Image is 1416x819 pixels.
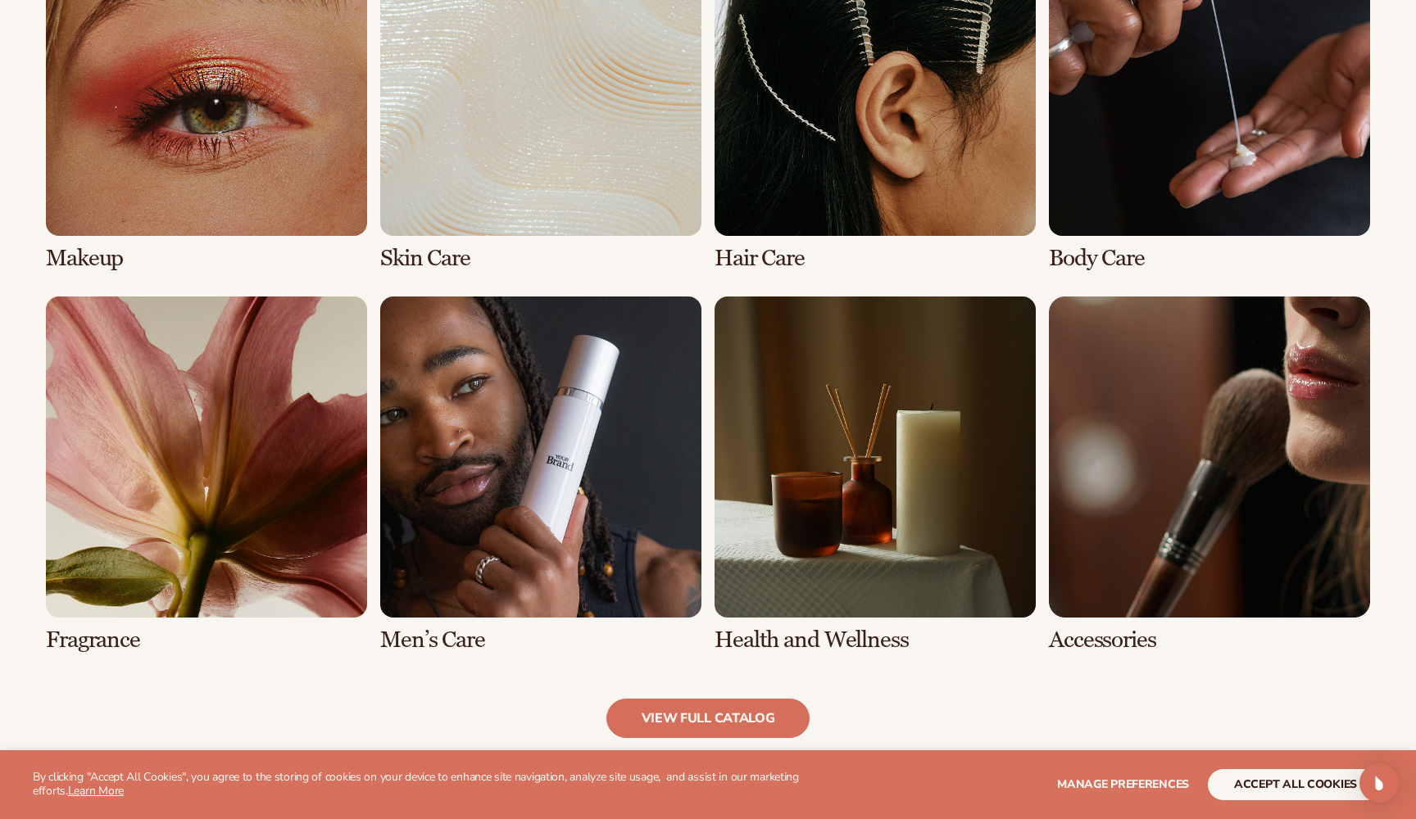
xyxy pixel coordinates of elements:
[606,699,810,738] a: view full catalog
[1208,769,1383,800] button: accept all cookies
[1049,246,1370,271] h3: Body Care
[33,771,841,799] p: By clicking "Accept All Cookies", you agree to the storing of cookies on your device to enhance s...
[46,246,367,271] h3: Makeup
[715,246,1036,271] h3: Hair Care
[1359,763,1399,803] div: Open Intercom Messenger
[46,296,367,653] div: 5 / 8
[715,296,1036,653] div: 7 / 8
[380,296,701,653] div: 6 / 8
[68,783,124,799] a: Learn More
[1057,769,1189,800] button: Manage preferences
[1057,776,1189,792] span: Manage preferences
[380,246,701,271] h3: Skin Care
[1049,296,1370,653] div: 8 / 8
